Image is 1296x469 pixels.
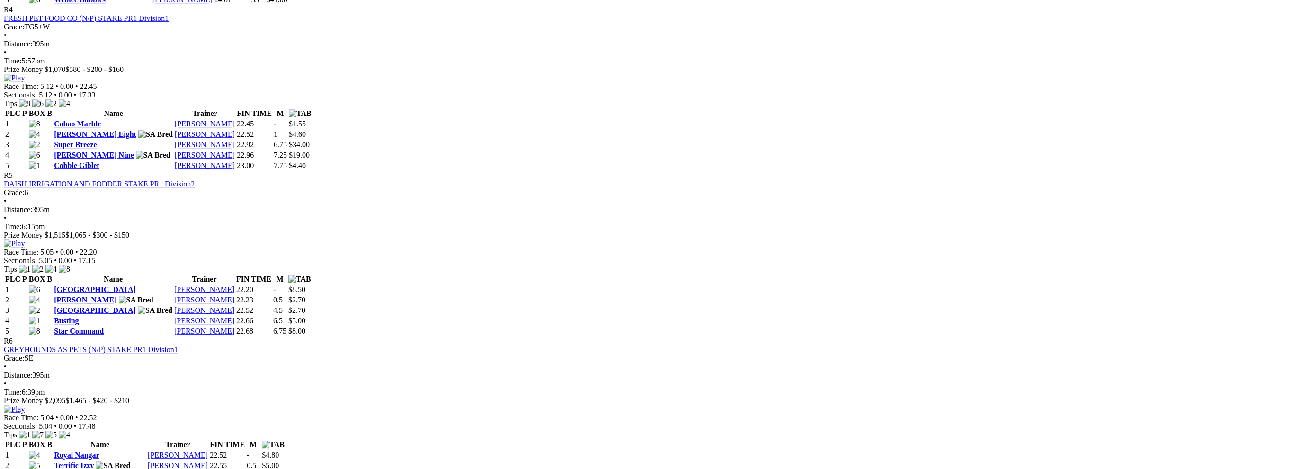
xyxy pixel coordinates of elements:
[4,171,13,179] span: R5
[4,222,1292,231] div: 6:15pm
[274,120,276,128] text: -
[22,275,27,283] span: P
[5,161,27,170] td: 5
[29,451,40,460] img: 4
[4,265,17,273] span: Tips
[19,431,30,439] img: 1
[4,205,1292,214] div: 395m
[47,441,52,449] span: B
[4,371,32,379] span: Distance:
[4,57,22,65] span: Time:
[54,327,104,335] a: Star Command
[5,295,27,305] td: 2
[4,99,17,107] span: Tips
[138,130,173,139] img: SA Bred
[273,296,283,304] text: 0.5
[4,57,1292,65] div: 5:57pm
[4,40,1292,48] div: 395m
[289,109,312,118] img: TAB
[4,371,1292,380] div: 395m
[4,239,25,248] img: Play
[288,285,305,293] span: $8.50
[4,388,22,396] span: Time:
[236,306,272,315] td: 22.52
[4,31,7,39] span: •
[65,397,129,405] span: $1,465 - $420 - $210
[80,414,97,422] span: 22.52
[39,91,52,99] span: 5.12
[54,285,136,293] a: [GEOGRAPHIC_DATA]
[60,414,73,422] span: 0.00
[4,6,13,14] span: R4
[4,222,22,230] span: Time:
[175,151,235,159] a: [PERSON_NAME]
[60,248,73,256] span: 0.00
[175,141,235,149] a: [PERSON_NAME]
[29,109,45,117] span: BOX
[5,316,27,326] td: 4
[289,151,310,159] span: $19.00
[54,306,136,314] a: [GEOGRAPHIC_DATA]
[29,130,40,139] img: 4
[54,141,97,149] a: Super Breeze
[288,327,305,335] span: $8.00
[29,120,40,128] img: 8
[5,285,27,294] td: 1
[4,74,25,82] img: Play
[119,296,153,304] img: SA Bred
[59,99,70,108] img: 4
[4,91,37,99] span: Sectionals:
[40,82,54,90] span: 5.12
[209,440,245,450] th: FIN TIME
[273,327,286,335] text: 6.75
[78,422,95,430] span: 17.48
[29,275,45,283] span: BOX
[54,440,146,450] th: Name
[32,431,44,439] img: 7
[4,380,7,388] span: •
[80,82,97,90] span: 22.45
[54,451,99,459] a: Royal Nangar
[4,337,13,345] span: R6
[148,451,208,459] a: [PERSON_NAME]
[5,441,20,449] span: PLC
[59,265,70,274] img: 8
[274,141,287,149] text: 6.75
[65,65,124,73] span: $580 - $200 - $160
[65,231,129,239] span: $1,065 - $300 - $150
[59,257,72,265] span: 0.00
[174,296,234,304] a: [PERSON_NAME]
[29,296,40,304] img: 4
[19,99,30,108] img: 8
[54,274,173,284] th: Name
[4,388,1292,397] div: 6:39pm
[4,354,1292,363] div: SE
[5,130,27,139] td: 2
[78,257,95,265] span: 17.15
[273,285,276,293] text: -
[29,285,40,294] img: 6
[5,109,20,117] span: PLC
[74,91,77,99] span: •
[40,248,54,256] span: 5.05
[55,414,58,422] span: •
[147,440,208,450] th: Trainer
[74,257,77,265] span: •
[22,109,27,117] span: P
[262,451,279,459] span: $4.80
[80,248,97,256] span: 22.20
[288,317,305,325] span: $5.00
[4,231,1292,239] div: Prize Money $1,515
[29,141,40,149] img: 2
[236,161,272,170] td: 23.00
[54,109,173,118] th: Name
[75,414,78,422] span: •
[4,23,25,31] span: Grade:
[4,431,17,439] span: Tips
[175,161,235,169] a: [PERSON_NAME]
[54,91,57,99] span: •
[4,248,38,256] span: Race Time:
[289,141,310,149] span: $34.00
[246,440,260,450] th: M
[22,441,27,449] span: P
